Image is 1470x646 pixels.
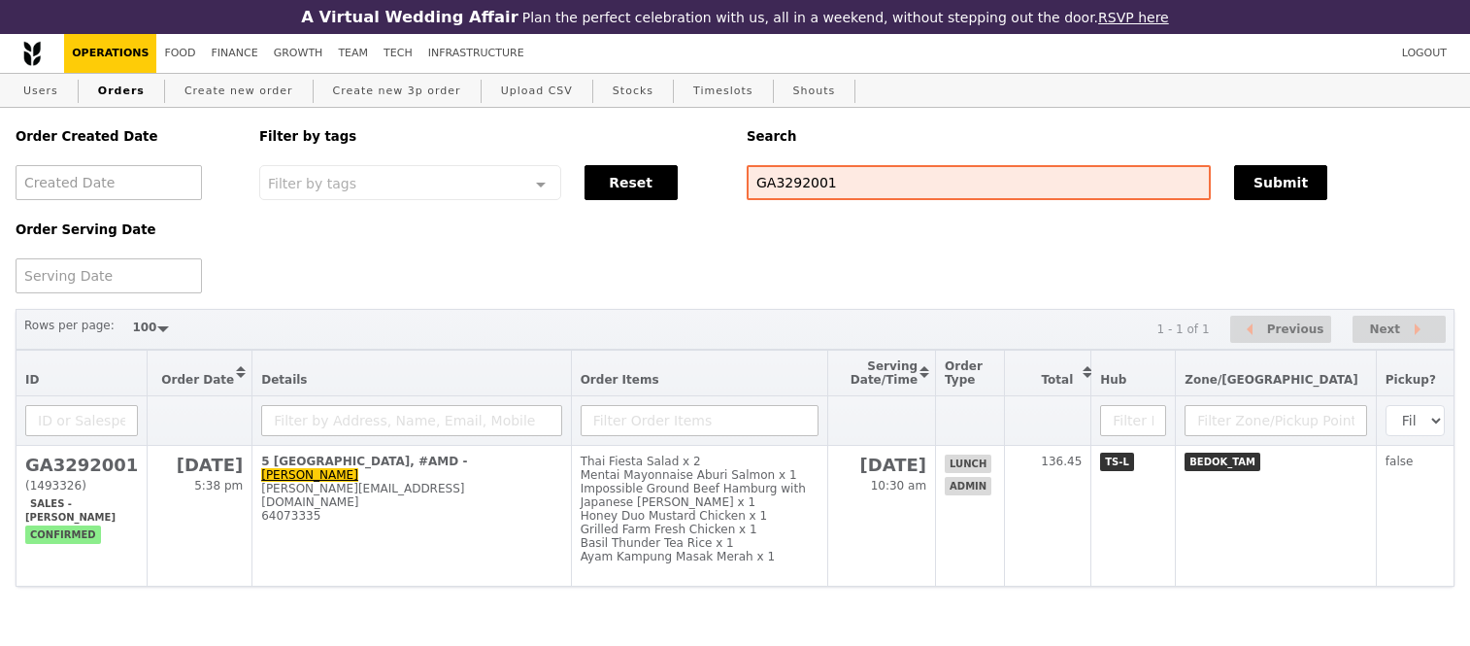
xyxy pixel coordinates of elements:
div: Mentai Mayonnaise Aburi Salmon x 1 [581,468,819,482]
button: Submit [1234,165,1327,200]
h5: Order Created Date [16,129,236,144]
div: 5 [GEOGRAPHIC_DATA], #AMD - [261,455,561,468]
input: Serving Date [16,258,202,293]
div: Honey Duo Mustard Chicken x 1 [581,509,819,523]
span: Order Items [581,373,659,387]
h3: A Virtual Wedding Affair [301,8,518,26]
span: Hub [1100,373,1126,387]
a: Operations [64,34,156,73]
span: Zone/[GEOGRAPHIC_DATA] [1185,373,1358,387]
input: Filter Zone/Pickup Point [1185,405,1367,436]
h5: Search [747,129,1454,144]
input: Filter Hub [1100,405,1166,436]
span: TS-L [1100,453,1134,471]
a: Infrastructure [420,34,532,73]
input: Filter Order Items [581,405,819,436]
a: Logout [1394,34,1454,73]
a: Stocks [605,74,661,109]
div: 64073335 [261,509,561,523]
a: Orders [90,74,152,109]
div: Basil Thunder Tea Rice x 1 [581,536,819,550]
span: 10:30 am [871,479,926,493]
div: 1 - 1 of 1 [1156,323,1209,336]
div: Thai Fiesta Salad x 2 [581,455,819,468]
a: Users [16,74,66,109]
a: Shouts [785,74,844,109]
div: Grilled Farm Fresh Chicken x 1 [581,523,819,536]
a: Create new order [177,74,301,109]
div: Impossible Ground Beef Hamburg with Japanese [PERSON_NAME] x 1 [581,482,819,509]
span: Pickup? [1386,373,1436,387]
span: Sales - [PERSON_NAME] [25,494,120,527]
input: ID or Salesperson name [25,405,138,436]
div: Plan the perfect celebration with us, all in a weekend, without stepping out the door. [245,8,1224,26]
span: BEDOK_TAM [1185,453,1260,471]
h2: [DATE] [837,455,926,475]
a: Growth [266,34,331,73]
button: Previous [1230,316,1331,344]
input: Created Date [16,165,202,200]
div: (1493326) [25,479,138,493]
h2: GA3292001 [25,455,138,475]
a: Food [156,34,203,73]
h5: Order Serving Date [16,222,236,237]
span: Previous [1267,318,1324,341]
span: Next [1369,318,1400,341]
a: Team [330,34,376,73]
a: Timeslots [685,74,760,109]
span: Details [261,373,307,387]
span: Filter by tags [268,174,356,191]
a: RSVP here [1098,10,1169,25]
img: Grain logo [23,41,41,66]
span: ID [25,373,39,387]
a: Tech [376,34,420,73]
input: Search any field [747,165,1211,200]
span: Order Type [945,359,983,387]
button: Reset [585,165,678,200]
span: lunch [945,455,991,473]
a: Upload CSV [493,74,581,109]
span: 136.45 [1041,455,1082,468]
a: Create new 3p order [325,74,469,109]
h2: [DATE] [156,455,243,475]
h5: Filter by tags [259,129,723,144]
span: false [1386,455,1414,468]
div: [PERSON_NAME][EMAIL_ADDRESS][DOMAIN_NAME] [261,482,561,509]
label: Rows per page: [24,316,115,335]
input: Filter by Address, Name, Email, Mobile [261,405,561,436]
span: confirmed [25,526,101,544]
a: Finance [204,34,266,73]
div: Ayam Kampung Masak Merah x 1 [581,550,819,563]
button: Next [1353,316,1446,344]
span: 5:38 pm [194,479,243,493]
a: [PERSON_NAME] [261,468,358,482]
span: admin [945,477,991,495]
